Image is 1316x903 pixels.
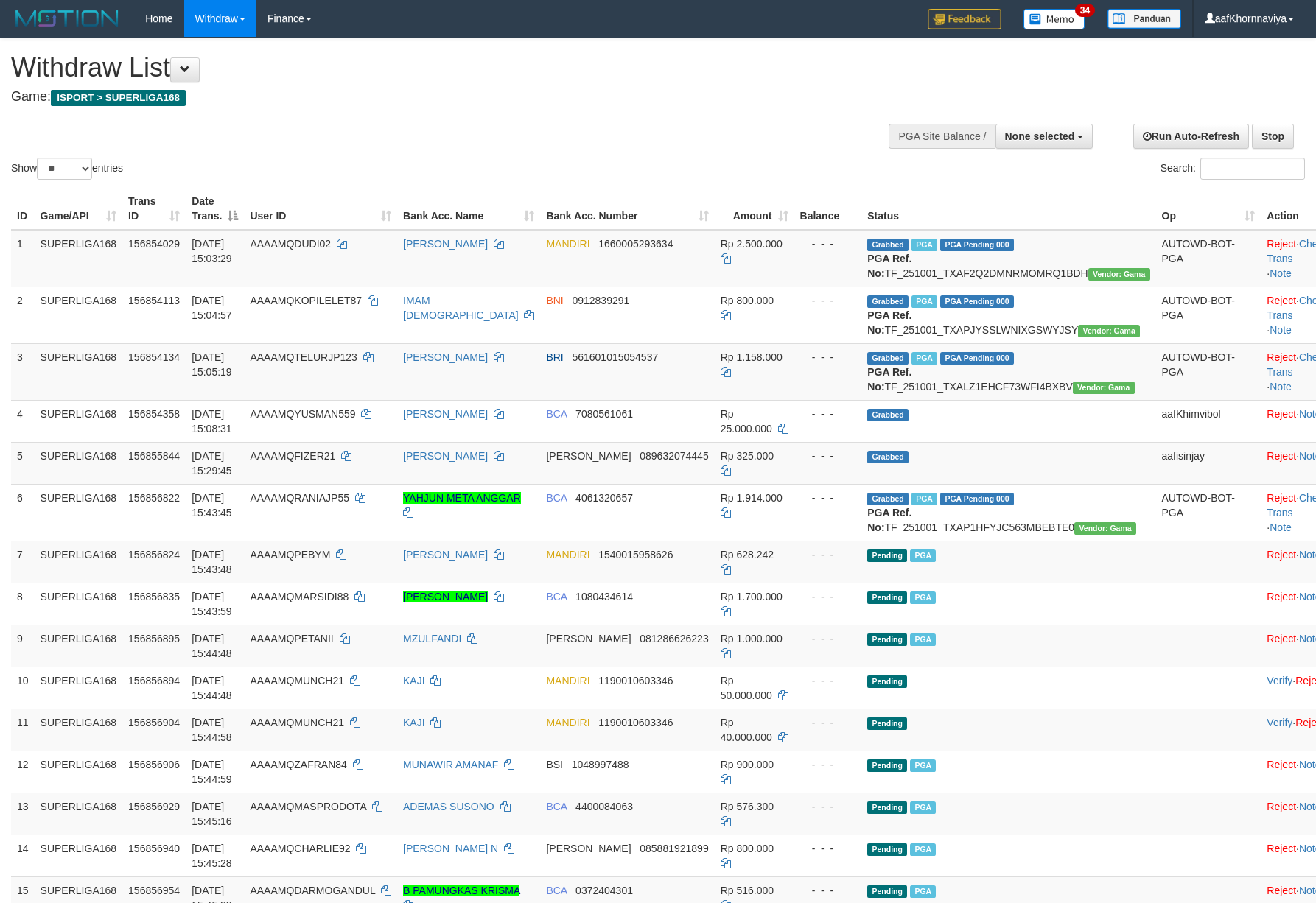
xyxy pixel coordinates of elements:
[910,633,936,646] span: Marked by aafheankoy
[546,717,589,728] span: MANDIRI
[800,350,856,365] div: - - -
[250,408,355,420] span: AAAAMQYUSMAN559
[250,633,333,644] span: AAAAMQPETANII
[35,230,123,287] td: SUPERLIGA168
[940,493,1014,505] span: PGA Pending
[403,450,488,462] a: [PERSON_NAME]
[867,549,907,562] span: Pending
[546,408,567,420] span: BCA
[598,238,673,250] span: Copy 1660005293634 to clipboard
[640,843,708,854] span: Copy 085881921899 to clipboard
[715,188,794,230] th: Amount: activate to sort column ascending
[721,450,774,462] span: Rp 325.000
[867,801,907,814] span: Pending
[867,239,909,251] span: Grabbed
[800,883,856,898] div: - - -
[1267,295,1296,306] a: Reject
[192,801,232,827] span: [DATE] 15:45:16
[1267,759,1296,770] a: Reject
[250,549,330,561] span: AAAAMQPEBYM
[1267,843,1296,854] a: Reject
[403,633,461,644] a: MZULFANDI
[35,287,123,343] td: SUPERLIGA168
[128,675,180,686] span: 156856894
[721,492,783,504] span: Rp 1.914.000
[910,801,936,814] span: Marked by aafsoycanthlai
[575,408,633,420] span: Copy 7080561061 to clipboard
[403,492,521,504] a: YAHJUN META ANGGAR
[1005,130,1075,142] span: None selected
[867,675,907,688] span: Pending
[35,400,123,442] td: SUPERLIGA168
[403,801,494,812] a: ADEMAS SUSONO
[128,549,180,561] span: 156856824
[128,591,180,602] span: 156856835
[546,450,631,462] span: [PERSON_NAME]
[911,239,937,251] span: Marked by aafsoycanthlai
[35,709,123,751] td: SUPERLIGA168
[546,843,631,854] span: [PERSON_NAME]
[11,442,35,484] td: 5
[940,295,1014,308] span: PGA Pending
[867,591,907,604] span: Pending
[51,90,186,106] span: ISPORT > SUPERLIGA168
[1133,124,1249,149] a: Run Auto-Refresh
[546,633,631,644] span: [PERSON_NAME]
[128,238,180,250] span: 156854029
[35,188,123,230] th: Game/API: activate to sort column ascending
[867,366,911,393] b: PGA Ref. No:
[250,238,331,250] span: AAAAMQDUDI02
[867,507,911,533] b: PGA Ref. No:
[250,885,375,896] span: AAAAMQDARMOGANDUL
[192,633,232,659] span: [DATE] 15:44:48
[35,484,123,541] td: SUPERLIGA168
[1200,158,1305,180] input: Search:
[403,408,488,420] a: [PERSON_NAME]
[1267,549,1296,561] a: Reject
[11,667,35,709] td: 10
[721,675,772,701] span: Rp 50.000.000
[800,631,856,646] div: - - -
[11,90,863,105] h4: Game:
[11,583,35,625] td: 8
[546,549,589,561] span: MANDIRI
[889,124,995,149] div: PGA Site Balance /
[1073,382,1135,394] span: Vendor URL: https://trx31.1velocity.biz
[192,238,232,264] span: [DATE] 15:03:29
[1267,351,1296,363] a: Reject
[250,492,349,504] span: AAAAMQRANIAJP55
[546,295,563,306] span: BNI
[35,835,123,876] td: SUPERLIGA168
[35,583,123,625] td: SUPERLIGA168
[598,717,673,728] span: Copy 1190010603346 to clipboard
[598,549,673,561] span: Copy 1540015958626 to clipboard
[800,589,856,604] div: - - -
[1270,267,1292,279] a: Note
[35,751,123,793] td: SUPERLIGA168
[721,801,774,812] span: Rp 576.300
[1078,325,1140,337] span: Vendor URL: https://trx31.1velocity.biz
[928,9,1001,29] img: Feedback.jpg
[867,885,907,898] span: Pending
[244,188,397,230] th: User ID: activate to sort column ascending
[800,715,856,730] div: - - -
[721,351,783,363] span: Rp 1.158.000
[35,541,123,583] td: SUPERLIGA168
[250,843,350,854] span: AAAAMQCHARLIE92
[800,547,856,562] div: - - -
[250,717,344,728] span: AAAAMQMUNCH21
[867,253,911,279] b: PGA Ref. No:
[11,188,35,230] th: ID
[721,408,772,435] span: Rp 25.000.000
[128,717,180,728] span: 156856904
[128,351,180,363] span: 156854134
[11,793,35,835] td: 13
[1161,158,1305,180] label: Search:
[575,801,633,812] span: Copy 4400084063 to clipboard
[403,591,488,602] a: [PERSON_NAME]
[721,549,774,561] span: Rp 628.242
[800,293,856,308] div: - - -
[35,667,123,709] td: SUPERLIGA168
[800,449,856,463] div: - - -
[540,188,714,230] th: Bank Acc. Number: activate to sort column ascending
